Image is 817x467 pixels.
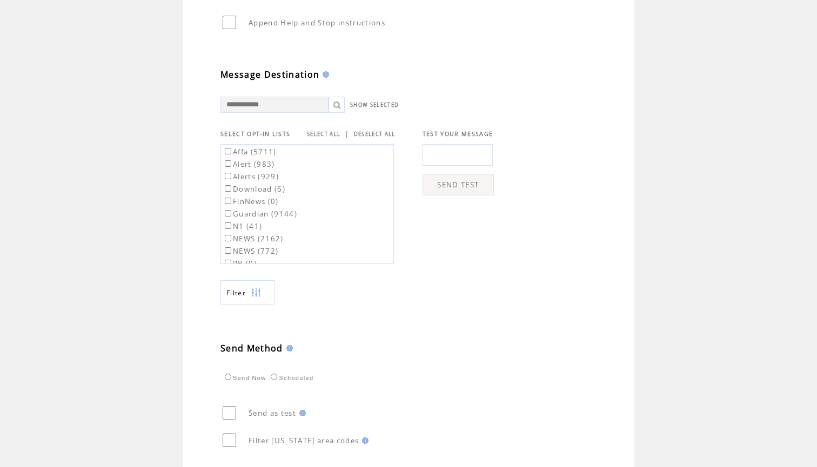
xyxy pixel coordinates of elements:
input: FinNews (0) [225,198,231,204]
input: NEWS (772) [225,247,231,254]
label: Scheduled [268,375,313,381]
label: Affa (5711) [223,147,277,157]
label: FinNews (0) [223,197,279,206]
a: SEND TEST [423,174,494,195]
input: Scheduled [271,374,277,380]
input: NEWS (2162) [225,235,231,241]
input: Download (6) [225,185,231,192]
label: NEWS (772) [223,246,278,256]
span: Message Destination [220,69,319,80]
label: Download (6) [223,184,285,194]
img: help.gif [359,437,369,444]
a: Filter [220,280,274,304]
a: DESELECT ALL [354,131,396,138]
a: SELECT ALL [307,131,340,138]
input: Send Now [225,374,231,380]
img: help.gif [296,410,306,416]
span: SELECT OPT-IN LISTS [220,130,290,138]
label: Send Now [222,375,266,381]
span: TEST YOUR MESSAGE [423,130,493,138]
label: RB (0) [223,259,257,268]
input: Alert (983) [225,160,231,167]
span: Send as test [249,408,296,418]
input: Alerts (929) [225,173,231,179]
span: | [345,129,349,139]
label: Alerts (929) [223,172,279,181]
input: Affa (5711) [225,148,231,154]
label: N1 (41) [223,221,262,231]
span: Send Method [220,342,283,354]
a: SHOW SELECTED [350,101,399,109]
img: help.gif [283,345,293,351]
input: RB (0) [225,260,231,266]
span: Filter [US_STATE] area codes [249,436,359,445]
input: N1 (41) [225,222,231,229]
span: Append Help and Stop instructions [249,18,385,28]
input: Guardian (9144) [225,210,231,216]
label: NEWS (2162) [223,234,284,243]
label: Guardian (9144) [223,209,297,219]
img: help.gif [319,71,329,78]
label: Alert (983) [223,159,275,169]
span: Show filters [226,288,246,297]
img: filters.png [251,281,261,305]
